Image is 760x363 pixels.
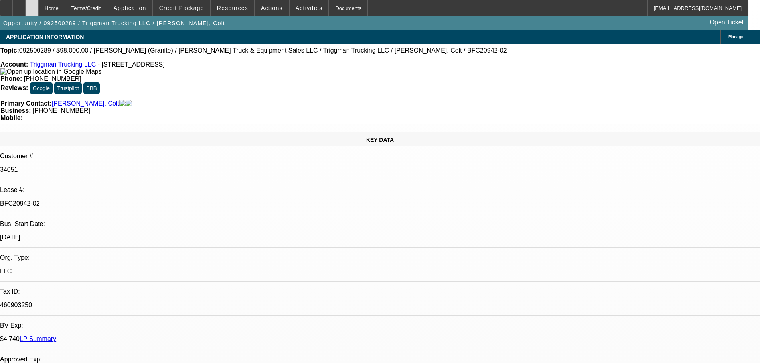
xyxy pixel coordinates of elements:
[54,82,81,94] button: Trustpilot
[19,47,507,54] span: 092500289 / $98,000.00 / [PERSON_NAME] (Granite) / [PERSON_NAME] Truck & Equipment Sales LLC / Tr...
[0,47,19,54] strong: Topic:
[296,5,323,11] span: Activities
[159,5,204,11] span: Credit Package
[217,5,248,11] span: Resources
[30,82,53,94] button: Google
[261,5,283,11] span: Actions
[30,61,96,68] a: Triggman Trucking LLC
[33,107,90,114] span: [PHONE_NUMBER]
[98,61,165,68] span: - [STREET_ADDRESS]
[113,5,146,11] span: Application
[20,336,56,342] a: LP Summary
[0,75,22,82] strong: Phone:
[255,0,289,16] button: Actions
[0,114,23,121] strong: Mobile:
[6,34,84,40] span: APPLICATION INFORMATION
[119,100,126,107] img: facebook-icon.png
[728,35,743,39] span: Manage
[3,20,225,26] span: Opportunity / 092500289 / Triggman Trucking LLC / [PERSON_NAME], Colt
[83,82,100,94] button: BBB
[126,100,132,107] img: linkedin-icon.png
[52,100,119,107] a: [PERSON_NAME], Colt
[0,100,52,107] strong: Primary Contact:
[0,68,101,75] a: View Google Maps
[107,0,152,16] button: Application
[0,107,31,114] strong: Business:
[707,16,747,29] a: Open Ticket
[290,0,329,16] button: Activities
[0,68,101,75] img: Open up location in Google Maps
[366,137,394,143] span: KEY DATA
[153,0,210,16] button: Credit Package
[0,84,28,91] strong: Reviews:
[0,61,28,68] strong: Account:
[24,75,81,82] span: [PHONE_NUMBER]
[211,0,254,16] button: Resources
